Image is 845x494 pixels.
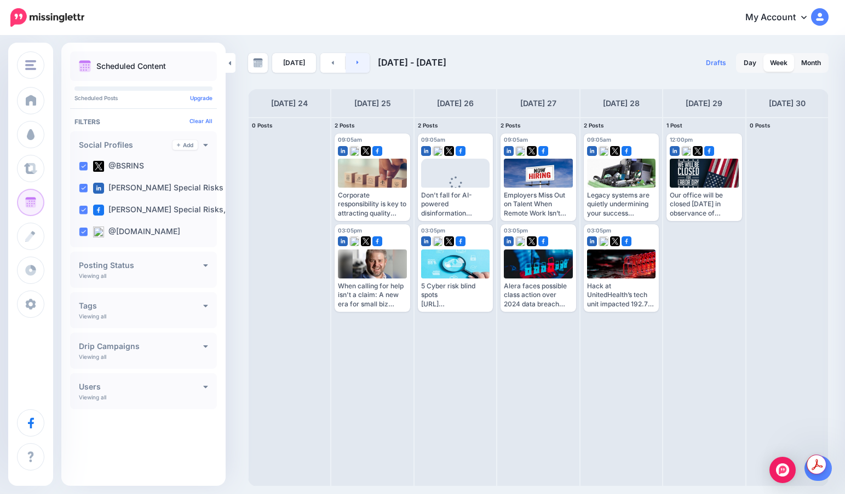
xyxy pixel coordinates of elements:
[750,122,771,129] span: 0 Posts
[769,457,796,483] div: Open Intercom Messenger
[79,353,106,360] p: Viewing all
[737,54,763,72] a: Day
[734,4,829,31] a: My Account
[699,53,733,73] a: Drafts
[421,136,445,143] span: 09:05am
[349,236,359,246] img: bluesky-square.png
[361,146,371,156] img: twitter-square.png
[504,136,528,143] span: 09:05am
[421,146,431,156] img: linkedin-square.png
[587,136,611,143] span: 09:05am
[349,146,359,156] img: bluesky-square.png
[504,191,572,218] div: Employers Miss Out on Talent When Remote Work Isn’t Allowed: Survey [URL][DOMAIN_NAME]
[584,122,604,129] span: 2 Posts
[693,146,703,156] img: twitter-square.png
[538,146,548,156] img: facebook-square.png
[444,146,454,156] img: twitter-square.png
[378,57,446,68] span: [DATE] - [DATE]
[421,227,445,234] span: 03:05pm
[79,261,203,269] h4: Posting Status
[253,58,263,68] img: calendar-grey-darker.png
[10,8,84,27] img: Missinglettr
[25,60,36,70] img: menu.png
[444,236,454,246] img: twitter-square.png
[272,53,316,73] a: [DATE]
[189,118,212,124] a: Clear All
[456,146,465,156] img: facebook-square.png
[515,236,525,246] img: bluesky-square.png
[686,97,722,110] h4: [DATE] 29
[79,302,203,310] h4: Tags
[587,282,656,309] div: Hack at UnitedHealth’s tech unit impacted 192.7 million, US site shows [URL][DOMAIN_NAME]
[763,54,794,72] a: Week
[610,146,620,156] img: twitter-square.png
[252,122,273,129] span: 0 Posts
[418,122,438,129] span: 2 Posts
[769,97,806,110] h4: [DATE] 30
[527,236,537,246] img: twitter-square.png
[504,236,514,246] img: linkedin-square.png
[338,146,348,156] img: linkedin-square.png
[338,227,362,234] span: 03:05pm
[599,236,608,246] img: bluesky-square.png
[421,191,490,218] div: Don't fall for AI-powered disinformation attacks online - here's how to stay sharp [URL][DOMAIN_N...
[93,161,144,172] label: @BSRINS
[421,282,490,309] div: 5 Cyber risk blind spots [URL][DOMAIN_NAME]
[622,146,631,156] img: facebook-square.png
[338,136,362,143] span: 09:05am
[706,60,726,66] span: Drafts
[93,161,104,172] img: twitter-square.png
[338,191,406,218] div: Corporate responsibility is key to attracting quality talent [URL][DOMAIN_NAME]
[79,342,203,350] h4: Drip Campaigns
[79,272,106,279] p: Viewing all
[504,282,572,309] div: Alera faces possible class action over 2024 data breach [URL][DOMAIN_NAME]
[456,236,465,246] img: facebook-square.png
[271,97,308,110] h4: [DATE] 24
[74,95,212,101] p: Scheduled Posts
[440,176,470,205] div: Loading
[335,122,355,129] span: 2 Posts
[670,191,738,218] div: Our office will be closed [DATE] in observance of [DATE]. We wish everyone a safe & happy holiday...
[666,122,682,129] span: 1 Post
[79,313,106,319] p: Viewing all
[372,236,382,246] img: facebook-square.png
[338,236,348,246] img: linkedin-square.png
[704,146,714,156] img: facebook-square.png
[190,95,212,101] a: Upgrade
[437,97,474,110] h4: [DATE] 26
[93,205,235,216] label: [PERSON_NAME] Special Risks, …
[338,282,406,309] div: When calling for help isn't a claim: A new era for small biz cyber support [URL][DOMAIN_NAME]
[587,146,597,156] img: linkedin-square.png
[501,122,521,129] span: 2 Posts
[587,236,597,246] img: linkedin-square.png
[520,97,556,110] h4: [DATE] 27
[93,183,104,194] img: linkedin-square.png
[79,383,203,391] h4: Users
[681,146,691,156] img: bluesky-square.png
[361,236,371,246] img: twitter-square.png
[173,140,198,150] a: Add
[433,236,442,246] img: bluesky-square.png
[79,60,91,72] img: calendar.png
[74,118,212,126] h4: Filters
[795,54,827,72] a: Month
[372,146,382,156] img: facebook-square.png
[622,236,631,246] img: facebook-square.png
[93,226,104,237] img: bluesky-square.png
[587,191,656,218] div: Legacy systems are quietly undermining your success [URL][DOMAIN_NAME]
[515,146,525,156] img: bluesky-square.png
[96,62,166,70] p: Scheduled Content
[670,146,680,156] img: linkedin-square.png
[354,97,391,110] h4: [DATE] 25
[603,97,640,110] h4: [DATE] 28
[93,226,180,237] label: @[DOMAIN_NAME]
[433,146,442,156] img: bluesky-square.png
[527,146,537,156] img: twitter-square.png
[670,136,693,143] span: 12:00pm
[610,236,620,246] img: twitter-square.png
[421,236,431,246] img: linkedin-square.png
[79,394,106,400] p: Viewing all
[587,227,611,234] span: 03:05pm
[93,183,235,194] label: [PERSON_NAME] Special Risks (…
[599,146,608,156] img: bluesky-square.png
